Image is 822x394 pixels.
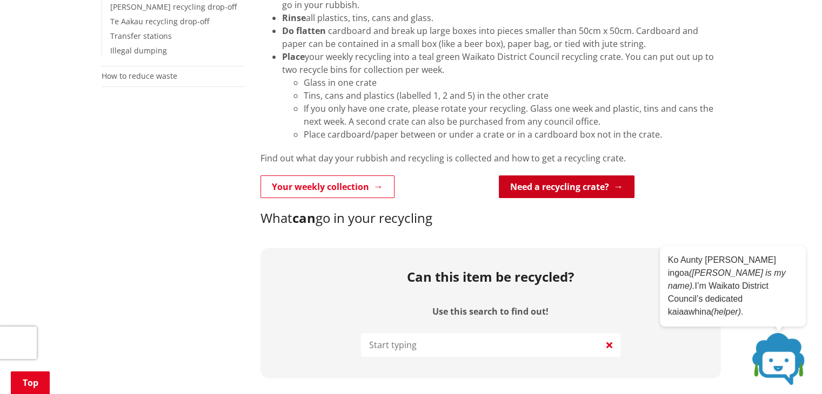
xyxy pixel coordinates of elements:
li: If you only have one crate, please rotate your recycling. Glass one week and plastic, tins and ca... [304,102,721,128]
input: Start typing [361,333,620,357]
li: your weekly recycling into a teal green Waikato District Council recycling crate. You can put out... [282,50,721,141]
strong: Do flatten [282,25,326,37]
p: Find out what day your rubbish and recycling is collected and how to get a recycling crate. [260,152,721,165]
span: cardboard and break up large boxes into pieces smaller than 50cm x 50cm. Cardboard and paper can ... [282,25,698,50]
strong: Place [282,51,305,63]
label: Use this search to find out! [432,307,549,317]
a: Your weekly collection [260,175,395,198]
strong: can [292,209,316,227]
em: (helper) [711,307,741,316]
a: How to reduce waste [102,71,177,81]
div: all plastics, tins, cans and glass. [282,11,721,24]
strong: Rinse [282,12,306,24]
li: Glass in one crate [304,76,721,89]
li: Tins, cans and plastics (labelled 1, 2 and 5) in the other crate [304,89,721,102]
em: ([PERSON_NAME] is my name). [668,268,786,290]
a: Transfer stations [110,31,172,41]
h3: What go in your recycling [260,210,721,226]
a: Need a recycling crate? [499,175,634,198]
a: Top [11,371,50,394]
li: Place cardboard/paper between or under a crate or in a cardboard box not in the crate. [304,128,721,141]
a: Te Aakau recycling drop-off [110,16,209,26]
p: Ko Aunty [PERSON_NAME] ingoa I’m Waikato District Council’s dedicated kaiaawhina . [668,254,798,318]
a: Illegal dumping [110,45,167,56]
a: [PERSON_NAME] recycling drop-off [110,2,237,12]
h2: Can this item be recycled? [407,269,574,285]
